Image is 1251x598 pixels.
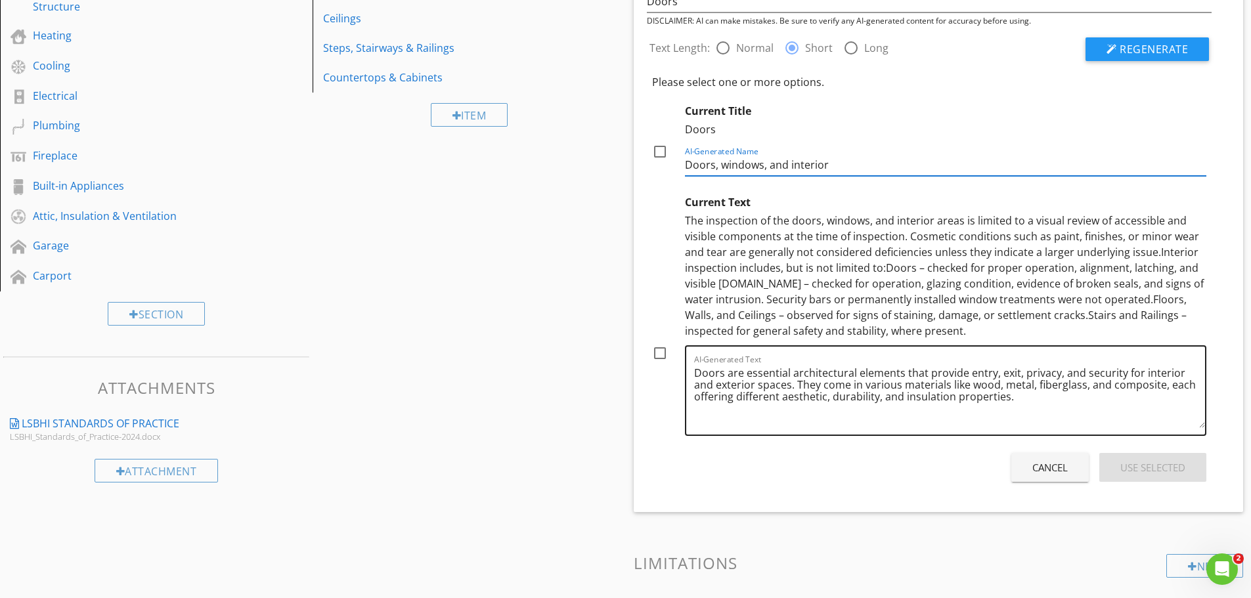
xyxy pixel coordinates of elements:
[33,88,250,104] div: Electrical
[1166,554,1243,578] div: New
[108,302,205,326] div: Section
[805,41,833,54] label: Short
[33,208,250,224] div: Attic, Insulation & Ventilation
[1120,42,1188,56] span: Regenerate
[1233,553,1244,564] span: 2
[33,28,250,43] div: Heating
[1086,37,1209,61] button: Regenerate
[1206,553,1238,585] iframe: Intercom live chat
[652,74,1207,90] div: Please select one or more options.
[95,459,219,482] div: Attachment
[431,103,508,127] div: Item
[33,178,250,194] div: Built-in Appliances
[685,154,1207,176] input: AI-Generated Name
[323,40,569,56] div: Steps, Stairways & Railings
[323,70,569,85] div: Countertops & Cabinets
[33,148,250,163] div: Fireplace
[33,58,250,74] div: Cooling
[649,40,715,56] label: Text Length:
[1032,460,1068,475] div: Cancel
[685,121,1207,137] div: Doors
[33,268,250,284] div: Carport
[736,41,774,54] label: Normal
[685,103,1207,121] div: Current Title
[647,15,1212,27] div: DISCLAIMER: AI can make mistakes. Be sure to verify any AI-generated content for accuracy before ...
[685,189,1207,213] div: Current Text
[1011,453,1089,482] button: Cancel
[10,431,257,442] div: LSBHI_Standards_of_Practice-2024.docx
[33,117,250,133] div: Plumbing
[22,416,179,431] div: LSBHI Standards of Practice
[3,409,313,448] a: LSBHI Standards of Practice LSBHI_Standards_of_Practice-2024.docx
[33,238,250,253] div: Garage
[634,554,1244,572] h3: Limitations
[323,11,569,26] div: Ceilings
[864,41,889,54] label: Long
[685,213,1207,339] div: The inspection of the doors, windows, and interior areas is limited to a visual review of accessi...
